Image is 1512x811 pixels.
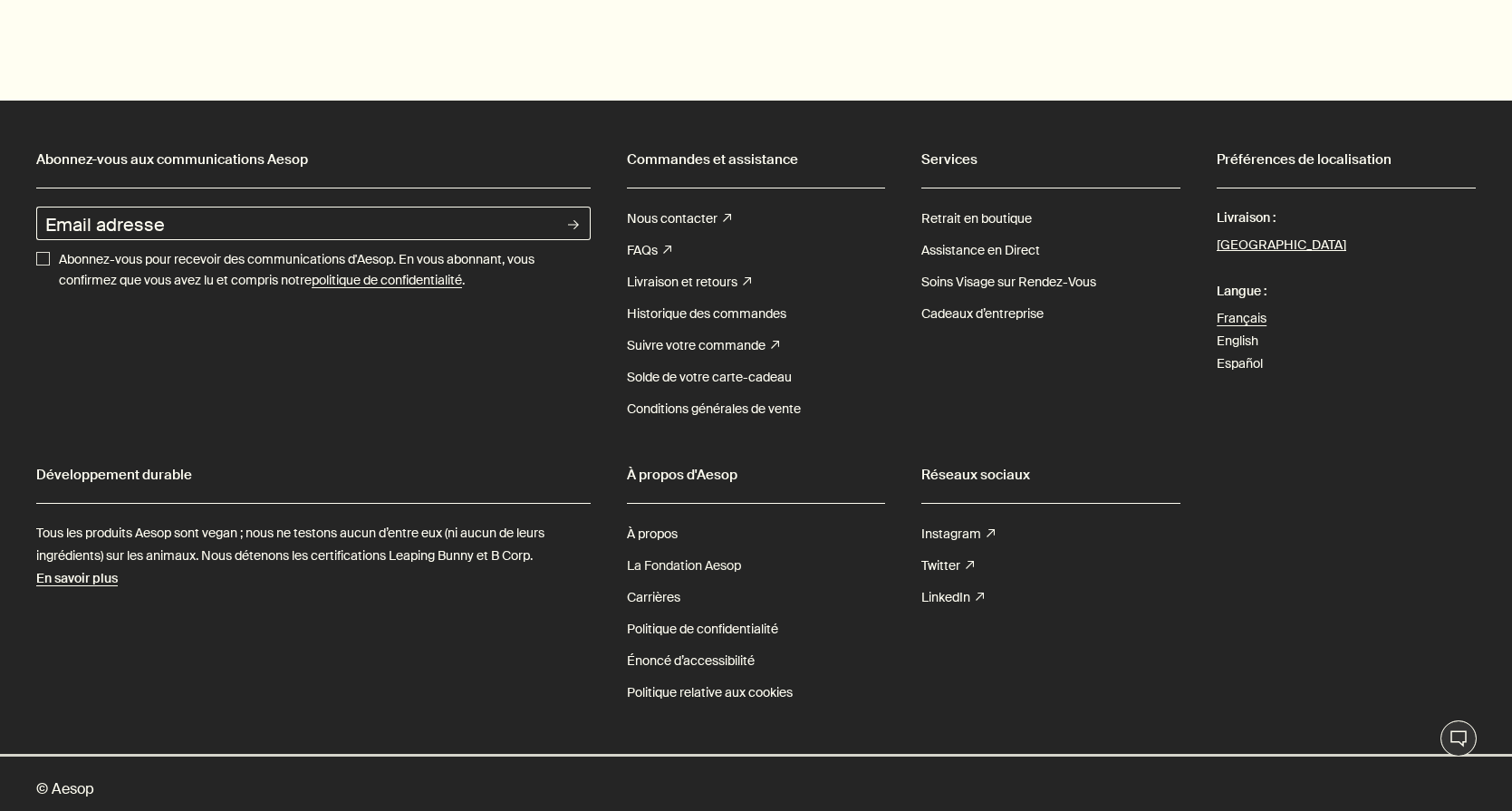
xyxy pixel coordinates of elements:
a: Historique des commandes [627,298,786,330]
h2: Préférences de localisation [1217,146,1476,173]
input: Email adresse [36,207,557,240]
h2: Services [921,146,1180,173]
h2: Réseaux sociaux [921,461,1180,488]
a: Politique de confidentialité [627,613,778,645]
a: Soins Visage sur Rendez-Vous [921,266,1096,298]
h2: Abonnez-vous aux communications Aesop [36,146,591,173]
a: À propos [627,518,678,550]
span: Langue : [1217,275,1476,307]
a: Français [1217,310,1266,326]
a: English [1217,333,1258,349]
a: Suivre votre commande [627,330,779,362]
h2: À propos d'Aesop [627,461,886,488]
a: Politique relative aux cookies [627,677,793,709]
u: En savoir plus [36,570,118,586]
a: Livraison et retours [627,266,751,298]
a: Twitter [921,550,974,582]
a: Instagram [921,518,995,550]
h2: Développement durable [36,461,591,488]
a: politique de confidentialité [312,270,462,292]
u: politique de confidentialité [312,272,462,288]
a: Cadeaux d’entreprise [921,298,1044,330]
a: La Fondation Aesop [627,550,741,582]
button: [GEOGRAPHIC_DATA] [1217,234,1346,257]
a: Carrières [627,582,680,613]
a: Conditions générales de vente [627,393,801,425]
a: Énoncé d’accessibilité [627,645,755,677]
span: Livraison : [1217,202,1476,234]
a: FAQs [627,235,671,266]
h2: Commandes et assistance [627,146,886,173]
a: Retrait en boutique [921,203,1032,235]
a: Assistance en Direct [921,235,1040,266]
a: LinkedIn [921,582,984,613]
a: Español [1217,355,1263,372]
span: © Aesop [36,777,94,801]
a: En savoir plus [36,567,118,590]
a: Solde de votre carte-cadeau [627,362,792,393]
p: Abonnez-vous pour recevoir des communications d'Aesop. En vous abonnant, vous confirmez que vous ... [59,249,591,293]
a: Nous contacter [627,203,731,235]
button: Chat en direct [1440,720,1477,757]
p: Tous les produits Aesop sont vegan ; nous ne testons aucun d’entre eux (ni aucun de leurs ingrédi... [36,522,591,591]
